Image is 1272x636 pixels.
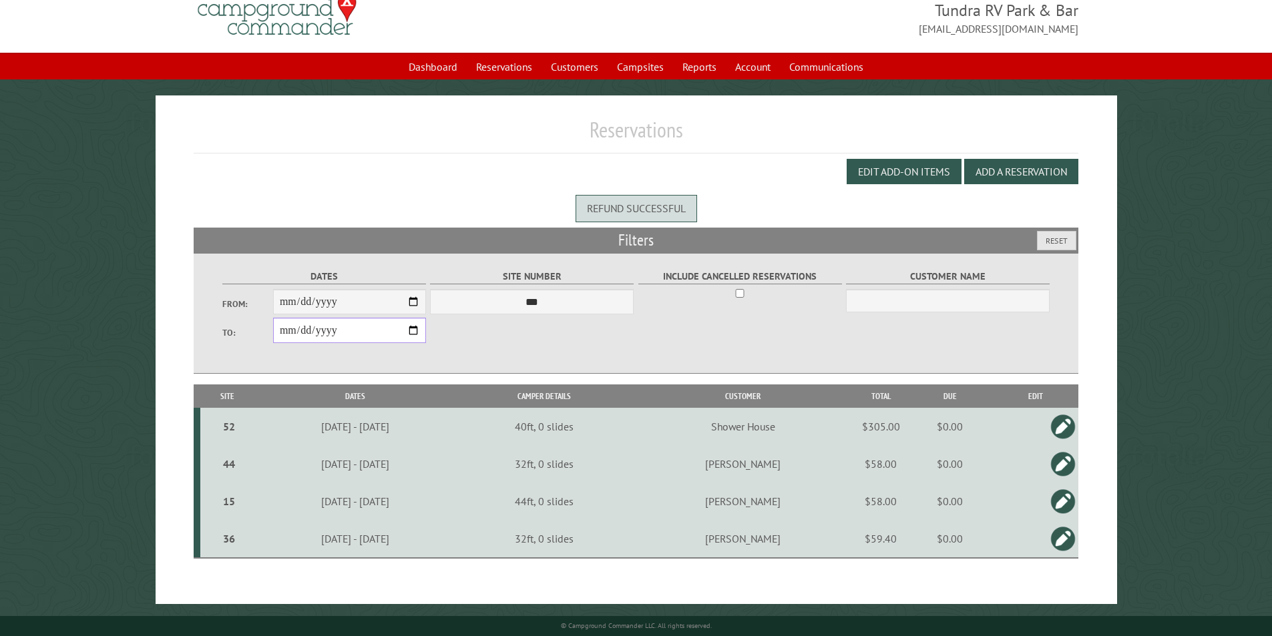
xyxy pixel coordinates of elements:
[1037,231,1076,250] button: Reset
[854,445,907,483] td: $58.00
[854,520,907,558] td: $59.40
[907,483,992,520] td: $0.00
[456,384,632,408] th: Camper Details
[256,457,454,470] div: [DATE] - [DATE]
[222,326,273,339] label: To:
[847,159,962,184] button: Edit Add-on Items
[206,420,252,433] div: 52
[256,532,454,545] div: [DATE] - [DATE]
[254,384,456,408] th: Dates
[907,520,992,558] td: $0.00
[222,298,273,310] label: From:
[401,54,465,79] a: Dashboard
[206,457,252,470] div: 44
[456,520,632,558] td: 32ft, 0 slides
[674,54,724,79] a: Reports
[194,228,1079,253] h2: Filters
[632,408,854,445] td: Shower House
[854,483,907,520] td: $58.00
[854,384,907,408] th: Total
[456,483,632,520] td: 44ft, 0 slides
[964,159,1078,184] button: Add a Reservation
[638,269,842,284] label: Include Cancelled Reservations
[543,54,606,79] a: Customers
[206,495,252,508] div: 15
[727,54,779,79] a: Account
[430,269,634,284] label: Site Number
[256,420,454,433] div: [DATE] - [DATE]
[222,269,426,284] label: Dates
[206,532,252,545] div: 36
[194,117,1079,153] h1: Reservations
[632,483,854,520] td: [PERSON_NAME]
[609,54,672,79] a: Campsites
[854,408,907,445] td: $305.00
[456,408,632,445] td: 40ft, 0 slides
[256,495,454,508] div: [DATE] - [DATE]
[576,195,697,222] div: Refund successful
[561,621,712,630] small: © Campground Commander LLC. All rights reserved.
[781,54,871,79] a: Communications
[468,54,540,79] a: Reservations
[907,408,992,445] td: $0.00
[632,384,854,408] th: Customer
[456,445,632,483] td: 32ft, 0 slides
[846,269,1050,284] label: Customer Name
[907,445,992,483] td: $0.00
[992,384,1078,408] th: Edit
[632,520,854,558] td: [PERSON_NAME]
[200,384,254,408] th: Site
[907,384,992,408] th: Due
[632,445,854,483] td: [PERSON_NAME]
